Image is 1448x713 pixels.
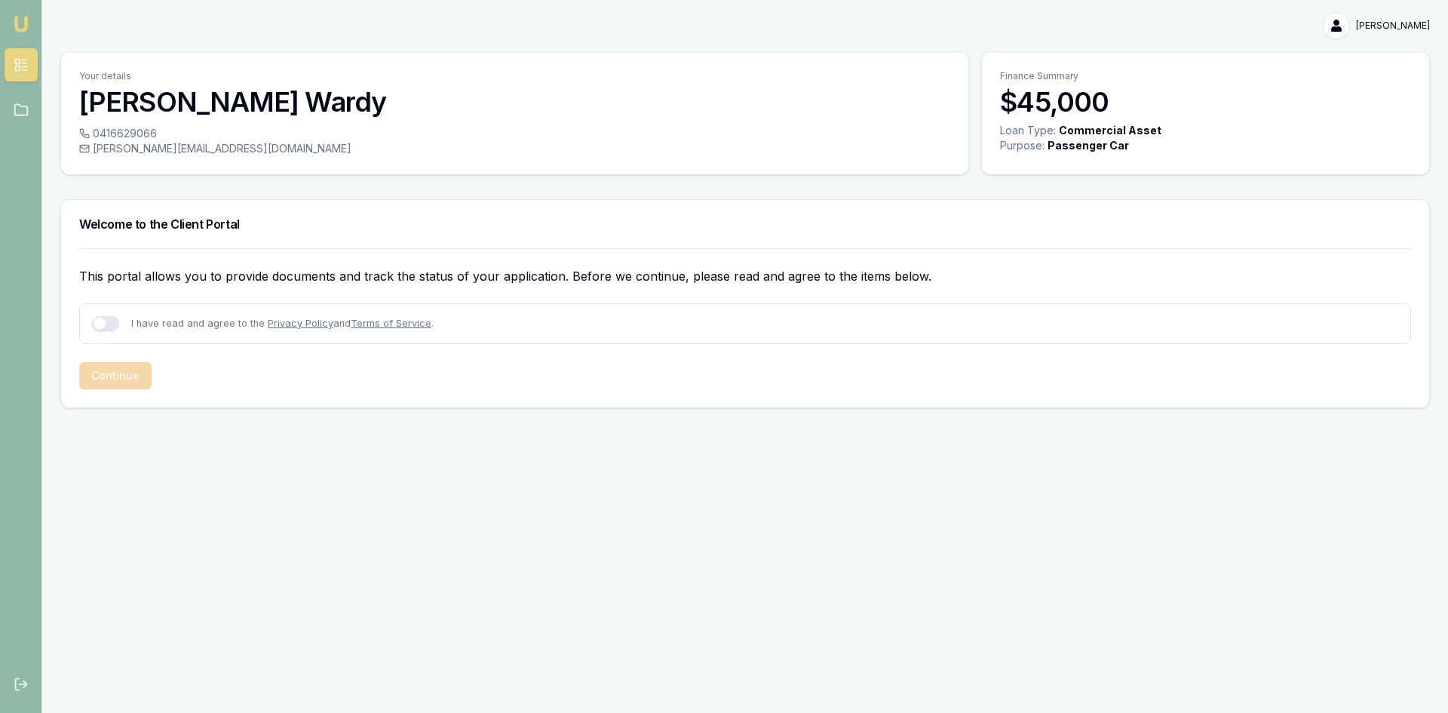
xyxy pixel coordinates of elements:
[79,87,950,117] h3: [PERSON_NAME] Wardy
[93,126,157,141] span: 0416629066
[1048,138,1129,153] div: Passenger Car
[12,15,30,33] img: emu-icon-u.png
[131,316,434,330] p: I have read and agree to the and .
[1000,87,1411,117] h3: $45,000
[1000,70,1411,82] p: Finance Summary
[351,318,431,329] a: Terms of Service
[79,267,1411,285] p: This portal allows you to provide documents and track the status of your application. Before we c...
[93,141,351,156] span: [PERSON_NAME][EMAIL_ADDRESS][DOMAIN_NAME]
[79,218,1411,230] h3: Welcome to the Client Portal
[1059,123,1161,138] div: Commercial Asset
[1356,20,1430,32] span: [PERSON_NAME]
[268,318,333,329] a: Privacy Policy
[1000,138,1045,153] div: Purpose:
[1000,123,1056,138] div: Loan Type:
[79,70,950,82] p: Your details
